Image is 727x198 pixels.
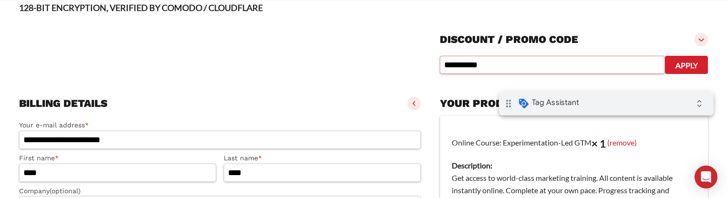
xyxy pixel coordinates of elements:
i: Collapse debug badge [191,2,210,21]
strong: × 1 [592,137,606,150]
div: Open Intercom Messenger [695,166,717,188]
strong: 128-BIT ENCRYPTION, VERIFIED BY COMODO / CLOUDFLARE [19,2,263,13]
dt: Description: [452,159,696,172]
label: Your e-mail address [19,120,421,131]
label: First name [19,153,216,164]
span: (optional) [50,187,81,195]
h3: Discount / promo code [440,33,578,46]
a: (remove) [607,137,637,146]
label: Last name [224,153,421,164]
button: Apply [665,56,708,74]
h3: Billing details [19,97,107,110]
label: Company [19,186,421,197]
span: Tag Assistant [33,6,80,16]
